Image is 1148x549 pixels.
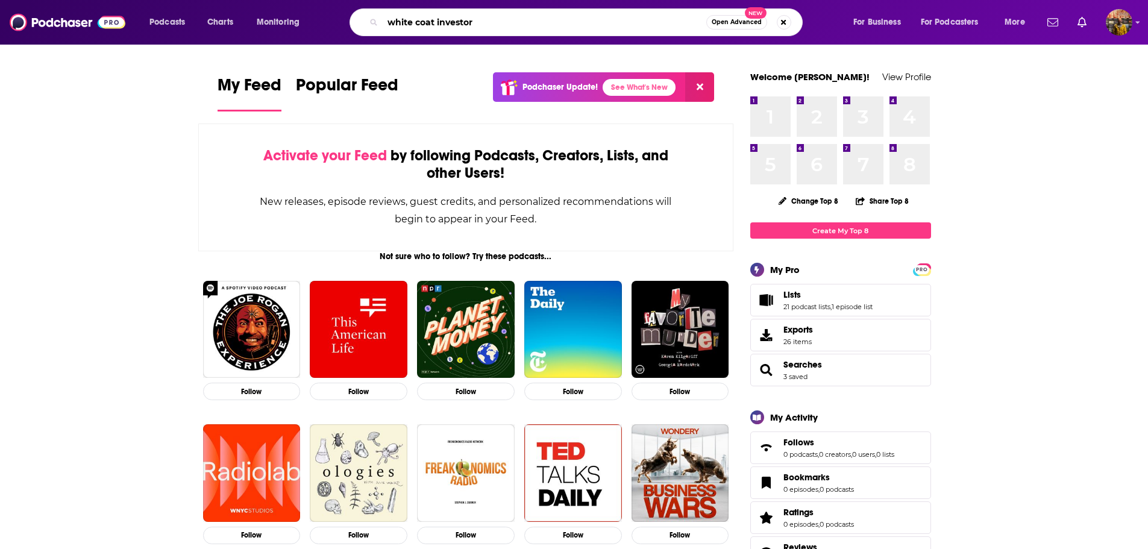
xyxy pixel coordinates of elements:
button: Follow [632,383,729,400]
a: 0 podcasts [820,520,854,529]
a: View Profile [882,71,931,83]
button: Show profile menu [1106,9,1132,36]
span: PRO [915,265,929,274]
a: See What's New [603,79,676,96]
button: Follow [417,383,515,400]
a: Exports [750,319,931,351]
button: open menu [845,13,916,32]
span: Lists [750,284,931,316]
button: open menu [248,13,315,32]
img: User Profile [1106,9,1132,36]
img: Freakonomics Radio [417,424,515,522]
a: 0 users [852,450,875,459]
a: 0 podcasts [820,485,854,494]
div: Not sure who to follow? Try these podcasts... [198,251,734,262]
span: More [1005,14,1025,31]
button: Follow [524,527,622,544]
a: Searches [783,359,822,370]
button: open menu [996,13,1040,32]
span: Exports [783,324,813,335]
span: , [818,450,819,459]
img: Ologies with Alie Ward [310,424,407,522]
a: Follows [754,439,779,456]
a: Create My Top 8 [750,222,931,239]
span: For Podcasters [921,14,979,31]
span: Follows [750,431,931,464]
button: Open AdvancedNew [706,15,767,30]
a: Charts [199,13,240,32]
button: Follow [203,527,301,544]
span: , [875,450,876,459]
span: Activate your Feed [263,146,387,165]
span: Podcasts [149,14,185,31]
a: 21 podcast lists [783,303,830,311]
div: New releases, episode reviews, guest credits, and personalized recommendations will begin to appe... [259,193,673,228]
span: Ratings [783,507,814,518]
span: Charts [207,14,233,31]
a: Planet Money [417,281,515,378]
img: Business Wars [632,424,729,522]
a: PRO [915,265,929,274]
span: Bookmarks [783,472,830,483]
button: Follow [632,527,729,544]
a: Searches [754,362,779,378]
div: Search podcasts, credits, & more... [361,8,814,36]
img: The Joe Rogan Experience [203,281,301,378]
a: 3 saved [783,372,808,381]
span: Logged in as hratnayake [1106,9,1132,36]
span: Popular Feed [296,75,398,102]
a: Show notifications dropdown [1073,12,1091,33]
a: Lists [783,289,873,300]
button: open menu [913,13,996,32]
a: 0 creators [819,450,851,459]
button: Change Top 8 [771,193,846,209]
a: Show notifications dropdown [1043,12,1063,33]
a: Ratings [783,507,854,518]
a: 0 lists [876,450,894,459]
span: Monitoring [257,14,300,31]
button: Follow [417,527,515,544]
img: Podchaser - Follow, Share and Rate Podcasts [10,11,125,34]
a: 0 episodes [783,485,818,494]
a: Bookmarks [783,472,854,483]
a: 0 podcasts [783,450,818,459]
span: , [818,485,820,494]
button: Follow [310,383,407,400]
span: Open Advanced [712,19,762,25]
span: Lists [783,289,801,300]
span: Searches [750,354,931,386]
a: Lists [754,292,779,309]
span: , [830,303,832,311]
button: Follow [310,527,407,544]
span: My Feed [218,75,281,102]
div: My Pro [770,264,800,275]
button: Share Top 8 [855,189,909,213]
p: Podchaser Update! [522,82,598,92]
img: My Favorite Murder with Karen Kilgariff and Georgia Hardstark [632,281,729,378]
div: by following Podcasts, Creators, Lists, and other Users! [259,147,673,182]
a: TED Talks Daily [524,424,622,522]
span: Follows [783,437,814,448]
a: Popular Feed [296,75,398,111]
span: New [745,7,767,19]
a: 0 episodes [783,520,818,529]
button: Follow [203,383,301,400]
span: Exports [754,327,779,344]
a: Follows [783,437,894,448]
img: The Daily [524,281,622,378]
a: Welcome [PERSON_NAME]! [750,71,870,83]
input: Search podcasts, credits, & more... [383,13,706,32]
img: This American Life [310,281,407,378]
a: My Feed [218,75,281,111]
span: Ratings [750,501,931,534]
img: Radiolab [203,424,301,522]
span: 26 items [783,337,813,346]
